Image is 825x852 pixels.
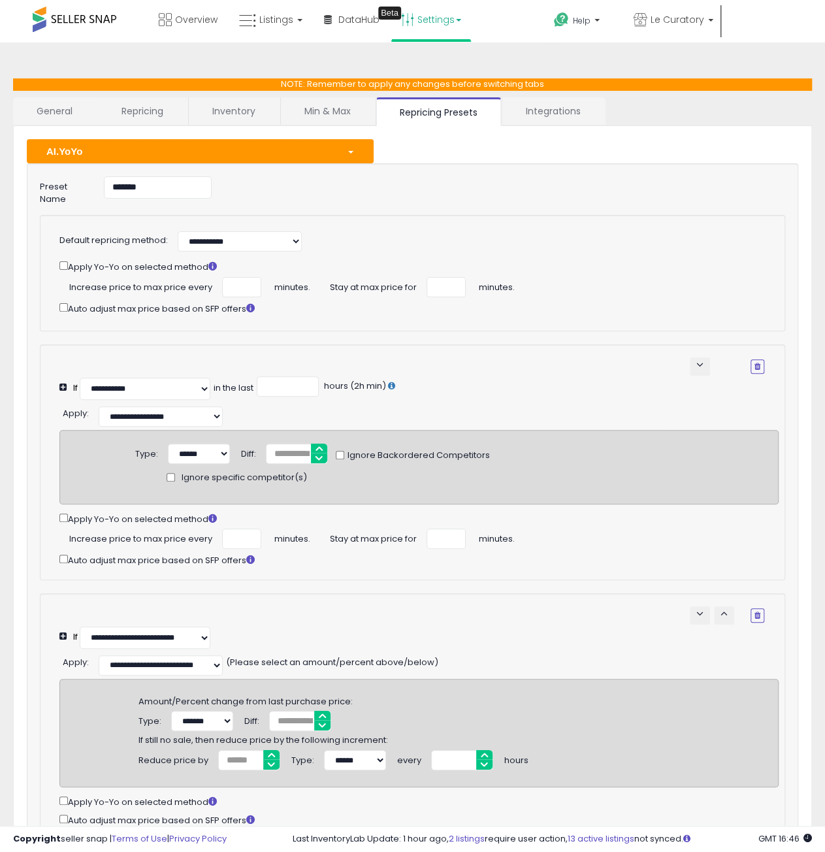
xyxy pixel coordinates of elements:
div: Diff: [241,444,256,461]
div: Type: [291,750,314,767]
div: AI.YoYo [37,144,337,158]
span: Apply [63,656,87,668]
a: Privacy Policy [169,832,227,845]
div: seller snap | | [13,833,227,845]
div: Auto adjust max price based on SFP offers [59,301,764,316]
i: Click here to read more about un-synced listings. [683,834,690,843]
span: Ignore specific competitor(s) [182,472,307,484]
span: hours (2h min) [322,380,386,392]
a: General [13,97,97,125]
i: Remove Condition [754,612,760,619]
span: Stay at max price for [330,529,417,546]
div: Diff: [244,711,259,728]
span: minutes. [479,529,515,546]
span: Apply [63,407,87,419]
span: keyboard_arrow_down [694,608,706,620]
div: Auto adjust max price based on SFP offers [59,552,779,567]
span: Le Curatory [651,13,704,26]
div: Type: [138,711,161,728]
div: Tooltip anchor [378,7,401,20]
a: Terms of Use [112,832,167,845]
a: Min & Max [281,97,374,125]
span: Ignore Backordered Competitors [344,450,490,462]
span: minutes. [274,277,310,294]
button: AI.YoYo [27,139,374,163]
span: keyboard_arrow_down [694,359,706,371]
span: DataHub [338,13,380,26]
div: Type: [135,444,158,461]
div: : [63,652,89,669]
label: Preset Name [30,176,94,205]
a: Integrations [502,97,604,125]
div: Reduce price by [138,750,208,767]
a: Help [543,2,622,42]
button: keyboard_arrow_down [690,606,710,625]
span: If still no sale, then reduce price by the following increment: [138,729,388,746]
span: (Please select an amount/percent above/below) [226,652,438,669]
a: Inventory [189,97,279,125]
strong: Copyright [13,832,61,845]
div: Apply Yo-Yo on selected method [59,794,779,809]
div: Apply Yo-Yo on selected method [59,259,764,274]
div: : [63,403,89,420]
div: Apply Yo-Yo on selected method [59,511,779,526]
div: hours [504,750,528,767]
label: Default repricing method: [59,235,168,247]
span: Overview [175,13,218,26]
p: NOTE: Remember to apply any changes before switching tabs [13,78,812,91]
div: Auto adjust max price based on SFP offers [59,812,779,827]
div: Last InventoryLab Update: 1 hour ago, require user action, not synced. [293,833,812,845]
span: minutes. [479,277,515,294]
span: minutes. [274,529,310,546]
button: keyboard_arrow_down [690,357,710,376]
span: 2025-09-11 16:46 GMT [758,832,812,845]
i: Get Help [553,12,570,28]
span: Increase price to max price every [69,529,212,546]
span: Help [573,15,590,26]
span: keyboard_arrow_up [718,608,730,620]
a: Repricing Presets [376,97,501,126]
div: in the last [214,382,253,395]
button: keyboard_arrow_up [714,606,734,625]
span: Increase price to max price every [69,277,212,294]
a: 13 active listings [568,832,634,845]
i: Remove Condition [754,363,760,370]
div: every [397,750,421,767]
a: 2 listings [449,832,485,845]
a: Repricing [98,97,187,125]
span: Listings [259,13,293,26]
span: Amount/Percent change from last purchase price: [138,691,353,708]
span: Stay at max price for [330,277,417,294]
